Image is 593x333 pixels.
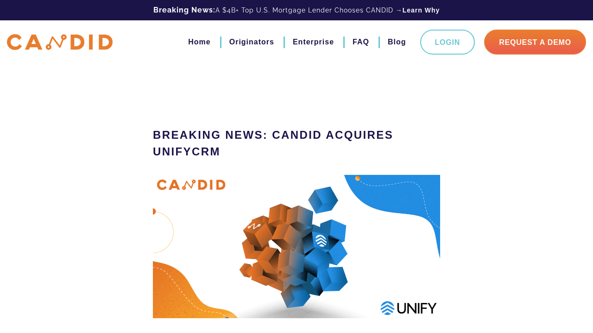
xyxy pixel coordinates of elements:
a: Home [188,34,210,50]
a: Enterprise [293,34,334,50]
a: Originators [229,34,274,50]
a: Learn Why [403,6,440,15]
a: FAQ [353,34,369,50]
h1: Breaking News: CANDID Acquires UnifyCRM [153,127,440,160]
a: Blog [388,34,406,50]
img: CANDID APP [7,34,113,50]
a: Request A Demo [484,30,586,55]
b: Breaking News: [153,6,215,14]
a: Login [420,30,475,55]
